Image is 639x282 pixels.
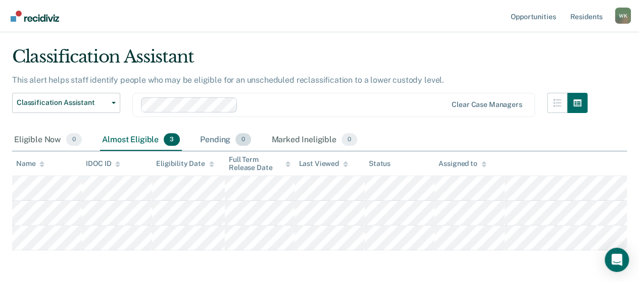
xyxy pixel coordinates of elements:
[615,8,631,24] button: Profile dropdown button
[235,133,251,146] span: 0
[86,159,120,168] div: IDOC ID
[12,46,587,75] div: Classification Assistant
[156,159,214,168] div: Eligibility Date
[66,133,82,146] span: 0
[452,100,522,109] div: Clear case managers
[438,159,486,168] div: Assigned to
[12,93,120,113] button: Classification Assistant
[369,159,390,168] div: Status
[11,11,59,22] img: Recidiviz
[341,133,357,146] span: 0
[269,129,359,151] div: Marked Ineligible0
[100,129,182,151] div: Almost Eligible3
[198,129,253,151] div: Pending0
[12,75,444,85] p: This alert helps staff identify people who may be eligible for an unscheduled reclassification to...
[615,8,631,24] div: W K
[164,133,180,146] span: 3
[17,98,108,107] span: Classification Assistant
[16,159,44,168] div: Name
[229,155,290,173] div: Full Term Release Date
[299,159,348,168] div: Last Viewed
[12,129,84,151] div: Eligible Now0
[605,248,629,272] div: Open Intercom Messenger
